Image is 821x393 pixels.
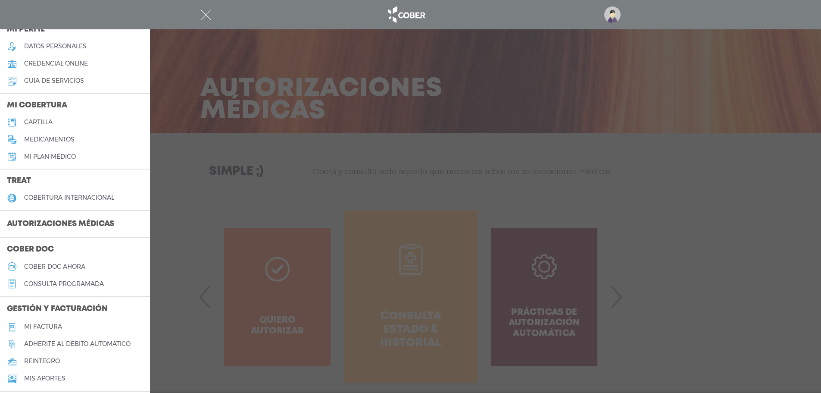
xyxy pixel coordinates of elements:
h5: reintegro [24,358,60,365]
h5: cobertura internacional [24,194,114,201]
h5: medicamentos [24,136,75,143]
h5: credencial online [24,60,88,67]
h5: Cober doc ahora [24,263,85,270]
h5: Adherite al débito automático [24,340,131,348]
h5: guía de servicios [24,77,84,85]
h5: Mis aportes [24,375,66,382]
img: profile-placeholder.svg [604,6,621,23]
h5: Mi factura [24,323,62,330]
h5: cartilla [24,119,53,126]
h5: consulta programada [24,280,104,288]
img: logo_cober_home-white.png [384,4,429,25]
img: Cober_menu-close-white.svg [200,9,211,20]
h5: Mi plan médico [24,153,76,160]
h5: datos personales [24,43,87,50]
